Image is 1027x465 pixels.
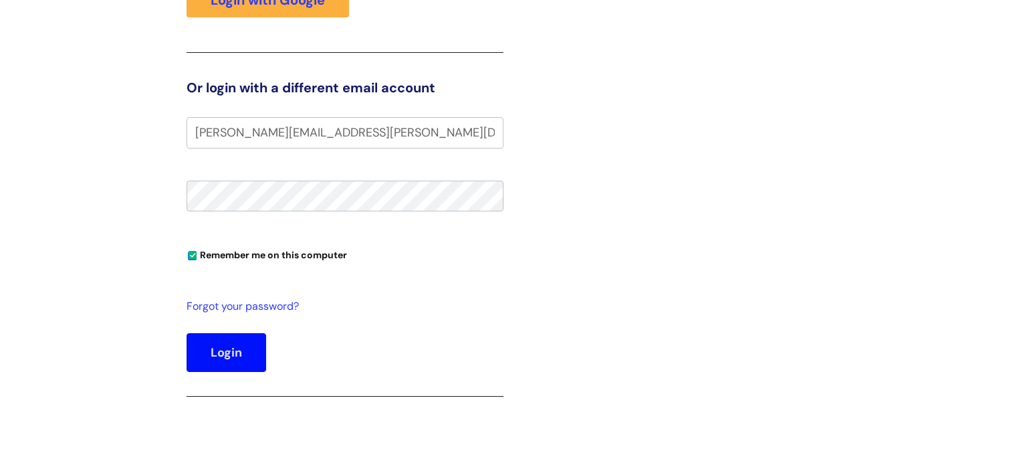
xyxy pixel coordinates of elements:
div: You can uncheck this option if you're logging in from a shared device [187,244,503,265]
button: Login [187,333,266,372]
h3: Or login with a different email account [187,80,503,96]
a: Forgot your password? [187,297,497,316]
input: Your e-mail address [187,117,503,148]
label: Remember me on this computer [187,246,347,261]
input: Remember me on this computer [188,252,197,260]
